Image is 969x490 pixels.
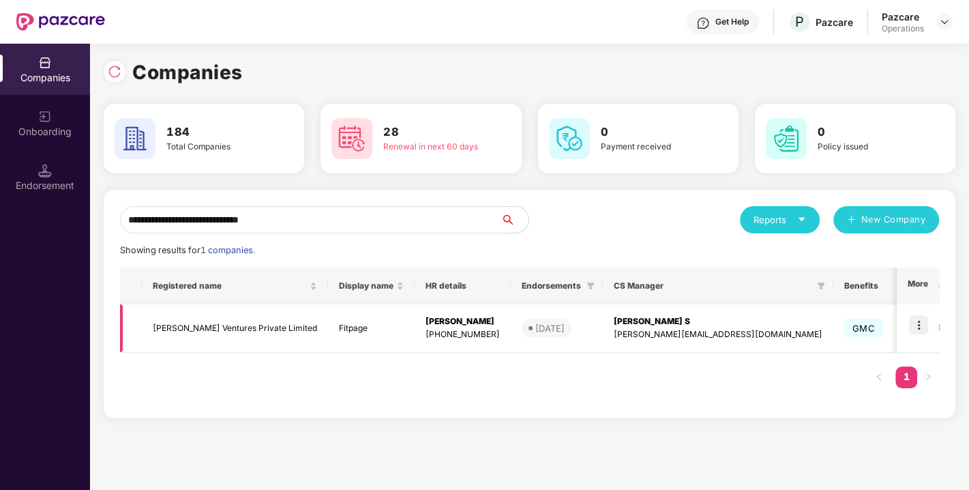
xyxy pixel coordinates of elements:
img: New Pazcare Logo [16,13,105,31]
img: svg+xml;base64,PHN2ZyBpZD0iUmVsb2FkLTMyeDMyIiB4bWxucz0iaHR0cDovL3d3dy53My5vcmcvMjAwMC9zdmciIHdpZH... [108,65,121,78]
span: GMC [844,319,883,338]
button: right [917,366,939,388]
span: plus [847,215,856,226]
li: Previous Page [868,366,890,388]
span: 1 companies. [200,245,255,255]
th: HR details [415,268,511,304]
button: left [868,366,890,388]
li: 1 [895,366,917,388]
div: Reports [754,213,806,227]
div: [DATE] [535,321,565,335]
th: Benefits [833,268,911,304]
div: Policy issued [818,141,917,154]
td: Fitpage [328,304,415,353]
th: More [897,268,939,304]
span: New Company [861,213,926,227]
th: Display name [328,268,415,304]
div: Pazcare [816,16,853,29]
span: left [875,373,883,381]
div: Get Help [715,16,749,27]
div: Total Companies [166,141,266,154]
h3: 0 [818,124,917,141]
span: caret-down [797,215,806,224]
h3: 28 [383,124,483,141]
th: Registered name [142,268,328,304]
h1: Companies [132,57,243,87]
img: svg+xml;base64,PHN2ZyBpZD0iSGVscC0zMngzMiIgeG1sbnM9Imh0dHA6Ly93d3cudzMub3JnLzIwMDAvc3ZnIiB3aWR0aD... [696,16,710,30]
span: filter [586,282,595,290]
span: right [924,373,932,381]
div: [PERSON_NAME][EMAIL_ADDRESS][DOMAIN_NAME] [614,328,822,341]
img: icon [909,315,928,334]
div: Payment received [601,141,700,154]
span: filter [817,282,825,290]
span: CS Manager [614,280,811,291]
div: Renewal in next 60 days [383,141,483,154]
button: plusNew Company [833,206,939,233]
h3: 0 [601,124,700,141]
img: svg+xml;base64,PHN2ZyB4bWxucz0iaHR0cDovL3d3dy53My5vcmcvMjAwMC9zdmciIHdpZHRoPSI2MCIgaGVpZ2h0PSI2MC... [115,118,155,159]
img: svg+xml;base64,PHN2ZyB4bWxucz0iaHR0cDovL3d3dy53My5vcmcvMjAwMC9zdmciIHdpZHRoPSI2MCIgaGVpZ2h0PSI2MC... [331,118,372,159]
span: filter [814,278,828,294]
span: filter [584,278,597,294]
span: Endorsements [522,280,581,291]
img: svg+xml;base64,PHN2ZyB3aWR0aD0iMTQuNSIgaGVpZ2h0PSIxNC41IiB2aWV3Qm94PSIwIDAgMTYgMTYiIGZpbGw9Im5vbm... [38,164,52,177]
div: [PERSON_NAME] [426,315,500,328]
td: [PERSON_NAME] Ventures Private Limited [142,304,328,353]
img: svg+xml;base64,PHN2ZyBpZD0iRHJvcGRvd24tMzJ4MzIiIHhtbG5zPSJodHRwOi8vd3d3LnczLm9yZy8yMDAwL3N2ZyIgd2... [939,16,950,27]
button: search [501,206,529,233]
img: svg+xml;base64,PHN2ZyB4bWxucz0iaHR0cDovL3d3dy53My5vcmcvMjAwMC9zdmciIHdpZHRoPSI2MCIgaGVpZ2h0PSI2MC... [766,118,807,159]
span: Showing results for [120,245,255,255]
img: svg+xml;base64,PHN2ZyB4bWxucz0iaHR0cDovL3d3dy53My5vcmcvMjAwMC9zdmciIHdpZHRoPSI2MCIgaGVpZ2h0PSI2MC... [549,118,590,159]
h3: 184 [166,124,266,141]
span: search [501,214,528,225]
div: [PERSON_NAME] S [614,315,822,328]
a: 1 [895,366,917,387]
div: Pazcare [882,10,924,23]
img: svg+xml;base64,PHN2ZyBpZD0iQ29tcGFuaWVzIiB4bWxucz0iaHR0cDovL3d3dy53My5vcmcvMjAwMC9zdmciIHdpZHRoPS... [38,56,52,70]
li: Next Page [917,366,939,388]
div: [PHONE_NUMBER] [426,328,500,341]
span: Display name [339,280,393,291]
div: Operations [882,23,924,34]
span: P [795,14,804,30]
span: Registered name [153,280,307,291]
img: svg+xml;base64,PHN2ZyB3aWR0aD0iMjAiIGhlaWdodD0iMjAiIHZpZXdCb3g9IjAgMCAyMCAyMCIgZmlsbD0ibm9uZSIgeG... [38,110,52,124]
